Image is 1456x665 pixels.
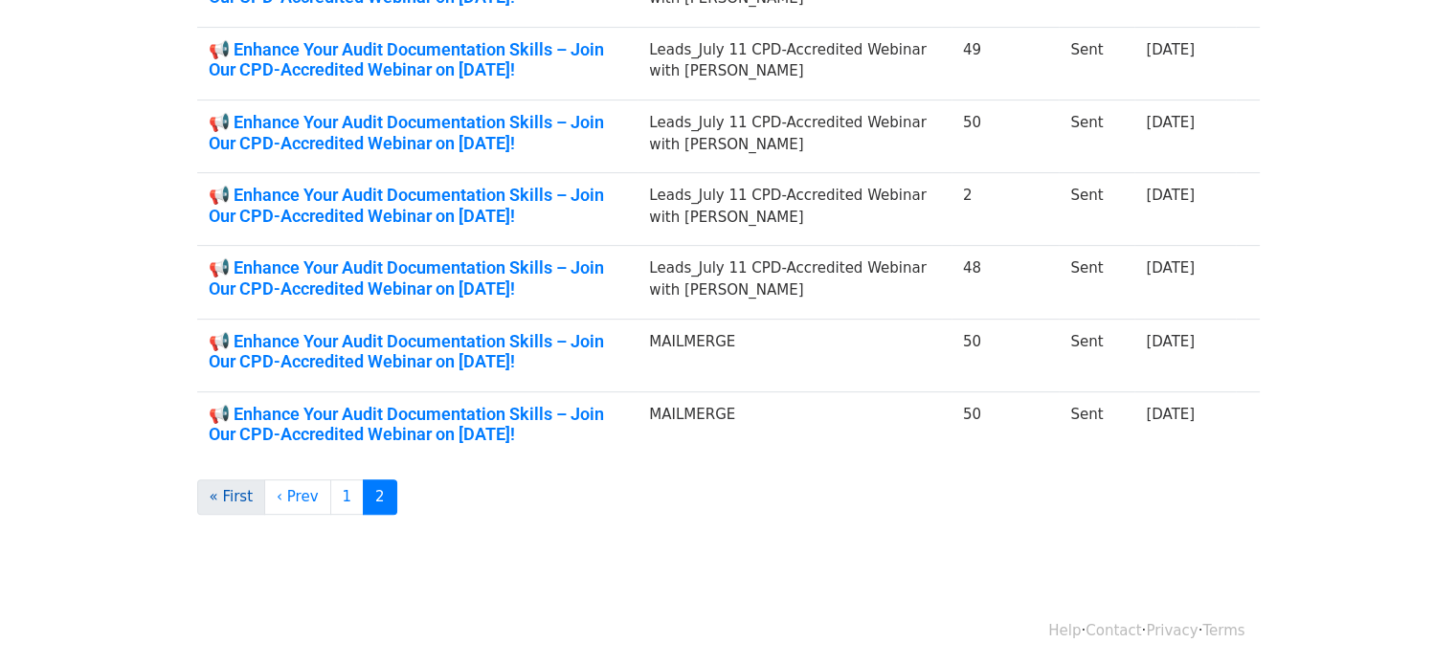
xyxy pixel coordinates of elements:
[952,27,1060,100] td: 49
[638,246,952,319] td: Leads_July 11 CPD-Accredited Webinar with [PERSON_NAME]
[209,112,627,153] a: 📢 Enhance Your Audit Documentation Skills – Join Our CPD-Accredited Webinar on [DATE]!
[197,479,266,515] a: « First
[1146,187,1195,204] a: [DATE]
[952,391,1060,464] td: 50
[1146,114,1195,131] a: [DATE]
[1146,41,1195,58] a: [DATE]
[638,173,952,246] td: Leads_July 11 CPD-Accredited Webinar with [PERSON_NAME]
[1048,622,1081,639] a: Help
[1146,622,1198,639] a: Privacy
[1059,391,1134,464] td: Sent
[209,257,627,299] a: 📢 Enhance Your Audit Documentation Skills – Join Our CPD-Accredited Webinar on [DATE]!
[209,39,627,80] a: 📢 Enhance Your Audit Documentation Skills – Join Our CPD-Accredited Webinar on [DATE]!
[1059,100,1134,173] td: Sent
[952,319,1060,391] td: 50
[1059,173,1134,246] td: Sent
[638,100,952,173] td: Leads_July 11 CPD-Accredited Webinar with [PERSON_NAME]
[209,331,627,372] a: 📢 Enhance Your Audit Documentation Skills – Join Our CPD-Accredited Webinar on [DATE]!
[1146,333,1195,350] a: [DATE]
[952,173,1060,246] td: 2
[1202,622,1244,639] a: Terms
[363,479,397,515] a: 2
[638,27,952,100] td: Leads_July 11 CPD-Accredited Webinar with [PERSON_NAME]
[330,479,365,515] a: 1
[638,391,952,464] td: MAILMERGE
[952,246,1060,319] td: 48
[638,319,952,391] td: MAILMERGE
[1146,259,1195,277] a: [DATE]
[209,185,627,226] a: 📢 Enhance Your Audit Documentation Skills – Join Our CPD-Accredited Webinar on [DATE]!
[952,100,1060,173] td: 50
[1059,246,1134,319] td: Sent
[264,479,331,515] a: ‹ Prev
[1059,27,1134,100] td: Sent
[1360,573,1456,665] iframe: Chat Widget
[1146,406,1195,423] a: [DATE]
[1086,622,1141,639] a: Contact
[209,404,627,445] a: 📢 Enhance Your Audit Documentation Skills – Join Our CPD-Accredited Webinar on [DATE]!
[1059,319,1134,391] td: Sent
